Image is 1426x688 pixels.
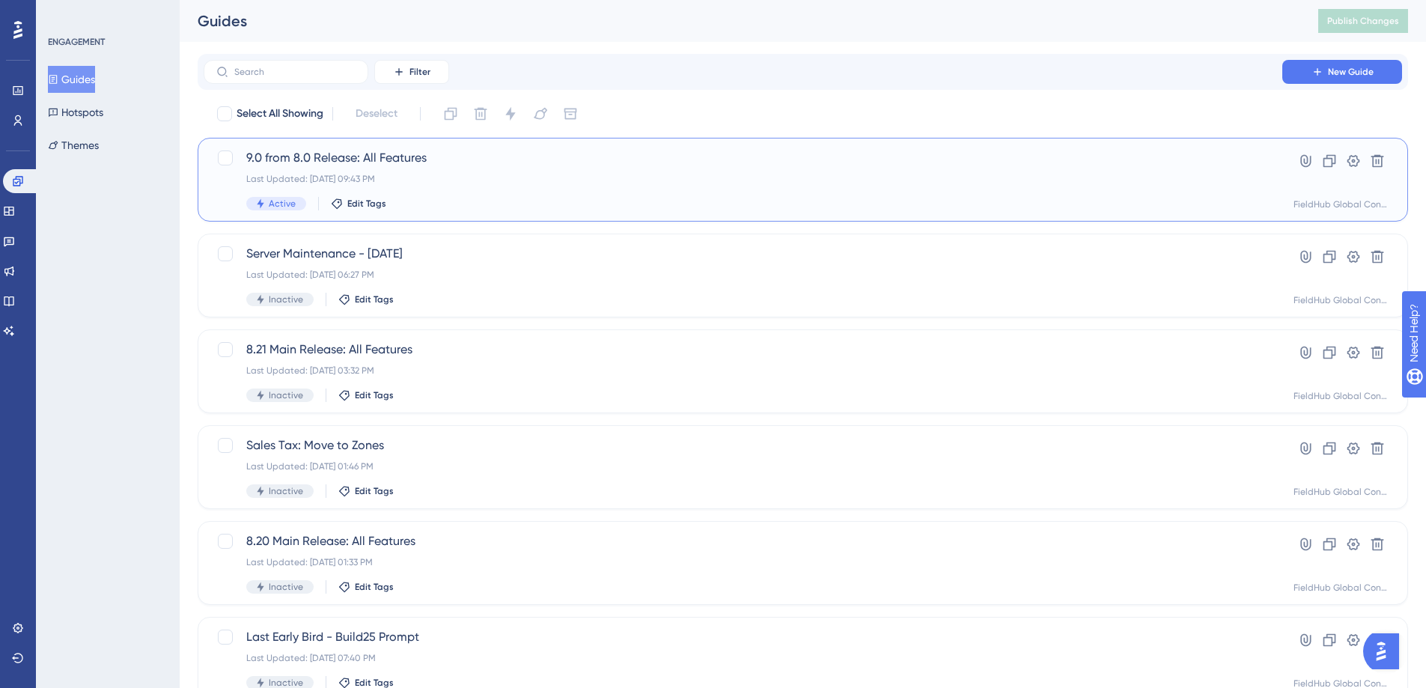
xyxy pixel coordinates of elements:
span: Server Maintenance - [DATE] [246,245,1240,263]
span: Need Help? [35,4,94,22]
iframe: UserGuiding AI Assistant Launcher [1363,629,1408,674]
button: Hotspots [48,99,103,126]
button: Edit Tags [338,485,394,497]
button: Edit Tags [338,293,394,305]
button: Deselect [342,100,411,127]
div: Last Updated: [DATE] 03:32 PM [246,365,1240,377]
div: Last Updated: [DATE] 01:46 PM [246,460,1240,472]
div: ENGAGEMENT [48,36,105,48]
span: Edit Tags [355,389,394,401]
div: Last Updated: [DATE] 01:33 PM [246,556,1240,568]
div: Last Updated: [DATE] 06:27 PM [246,269,1240,281]
div: FieldHub Global Container [1294,294,1389,306]
span: Sales Tax: Move to Zones [246,436,1240,454]
button: Filter [374,60,449,84]
button: New Guide [1282,60,1402,84]
span: 8.20 Main Release: All Features [246,532,1240,550]
span: Filter [409,66,430,78]
div: Last Updated: [DATE] 09:43 PM [246,173,1240,185]
span: 8.21 Main Release: All Features [246,341,1240,359]
input: Search [234,67,356,77]
div: FieldHub Global Container [1294,582,1389,594]
span: 9.0 from 8.0 Release: All Features [246,149,1240,167]
span: Edit Tags [355,581,394,593]
div: FieldHub Global Container [1294,198,1389,210]
div: FieldHub Global Container [1294,390,1389,402]
button: Themes [48,132,99,159]
div: Last Updated: [DATE] 07:40 PM [246,652,1240,664]
span: Inactive [269,581,303,593]
span: Edit Tags [355,293,394,305]
div: Guides [198,10,1281,31]
button: Guides [48,66,95,93]
span: Publish Changes [1327,15,1399,27]
button: Edit Tags [338,389,394,401]
span: Deselect [356,105,397,123]
span: Inactive [269,485,303,497]
button: Publish Changes [1318,9,1408,33]
button: Edit Tags [338,581,394,593]
span: New Guide [1328,66,1374,78]
button: Edit Tags [331,198,386,210]
span: Last Early Bird - Build25 Prompt [246,628,1240,646]
span: Inactive [269,293,303,305]
span: Edit Tags [355,485,394,497]
span: Inactive [269,389,303,401]
div: FieldHub Global Container [1294,486,1389,498]
span: Active [269,198,296,210]
span: Select All Showing [237,105,323,123]
span: Edit Tags [347,198,386,210]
